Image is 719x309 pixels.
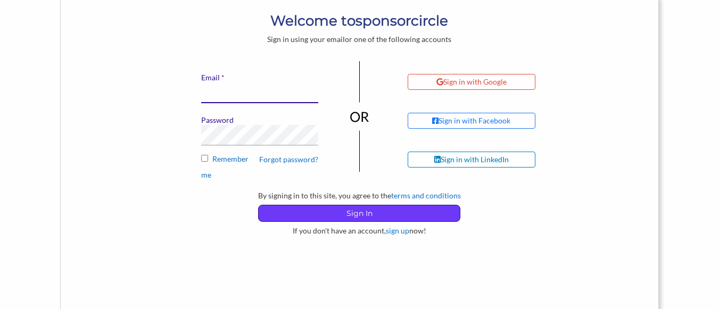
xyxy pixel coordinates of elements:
label: Password [201,115,318,125]
div: Sign in with Google [436,77,507,87]
h1: Welcome to circle [160,11,559,30]
a: Sign in with Google [408,74,551,90]
a: Sign in with Facebook [408,113,551,129]
a: Forgot password? [259,155,318,164]
label: Email [201,73,318,82]
div: By signing in to this site, you agree to the If you don't have an account, now! [160,191,559,236]
div: Sign in with Facebook [432,116,510,126]
p: Sign In [259,205,460,221]
input: Remember me [201,155,208,162]
label: Remember me [201,154,318,180]
span: or one of the following accounts [345,35,451,44]
a: sign up [386,226,409,235]
a: terms and conditions [391,191,461,200]
b: sponsor [356,12,411,29]
div: Sign in with LinkedIn [434,155,509,164]
img: or-divider-vertical-04be836281eac2ff1e2d8b3dc99963adb0027f4cd6cf8dbd6b945673e6b3c68b.png [350,61,370,172]
div: Sign in using your email [160,35,559,44]
button: Sign In [258,205,460,222]
a: Sign in with LinkedIn [408,152,551,168]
